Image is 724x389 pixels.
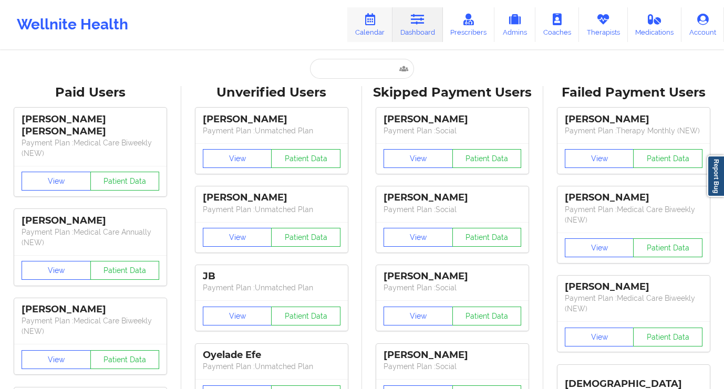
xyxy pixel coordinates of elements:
[384,282,521,293] p: Payment Plan : Social
[22,215,159,227] div: [PERSON_NAME]
[384,228,453,247] button: View
[203,228,272,247] button: View
[551,85,717,101] div: Failed Payment Users
[579,7,628,42] a: Therapists
[452,228,522,247] button: Patient Data
[203,349,340,361] div: Oyelade Efe
[271,228,340,247] button: Patient Data
[369,85,536,101] div: Skipped Payment Users
[535,7,579,42] a: Coaches
[443,7,495,42] a: Prescribers
[203,307,272,325] button: View
[203,270,340,282] div: JB
[203,282,340,293] p: Payment Plan : Unmatched Plan
[681,7,724,42] a: Account
[707,155,724,197] a: Report Bug
[452,307,522,325] button: Patient Data
[565,293,702,314] p: Payment Plan : Medical Care Biweekly (NEW)
[22,303,159,316] div: [PERSON_NAME]
[347,7,392,42] a: Calendar
[22,227,159,248] p: Payment Plan : Medical Care Annually (NEW)
[22,138,159,159] p: Payment Plan : Medical Care Biweekly (NEW)
[628,7,682,42] a: Medications
[452,149,522,168] button: Patient Data
[633,328,702,346] button: Patient Data
[22,350,91,369] button: View
[90,172,160,191] button: Patient Data
[271,307,340,325] button: Patient Data
[565,113,702,125] div: [PERSON_NAME]
[7,85,174,101] div: Paid Users
[384,192,521,204] div: [PERSON_NAME]
[565,192,702,204] div: [PERSON_NAME]
[203,125,340,136] p: Payment Plan : Unmatched Plan
[203,149,272,168] button: View
[203,113,340,125] div: [PERSON_NAME]
[392,7,443,42] a: Dashboard
[22,172,91,191] button: View
[203,204,340,215] p: Payment Plan : Unmatched Plan
[203,192,340,204] div: [PERSON_NAME]
[271,149,340,168] button: Patient Data
[565,125,702,136] p: Payment Plan : Therapy Monthly (NEW)
[384,270,521,282] div: [PERSON_NAME]
[384,204,521,215] p: Payment Plan : Social
[22,261,91,280] button: View
[384,149,453,168] button: View
[189,85,355,101] div: Unverified Users
[22,113,159,138] div: [PERSON_NAME] [PERSON_NAME]
[565,281,702,293] div: [PERSON_NAME]
[384,113,521,125] div: [PERSON_NAME]
[565,149,634,168] button: View
[633,238,702,257] button: Patient Data
[633,149,702,168] button: Patient Data
[565,204,702,225] p: Payment Plan : Medical Care Biweekly (NEW)
[384,125,521,136] p: Payment Plan : Social
[90,261,160,280] button: Patient Data
[565,238,634,257] button: View
[90,350,160,369] button: Patient Data
[384,349,521,361] div: [PERSON_NAME]
[565,328,634,346] button: View
[22,316,159,337] p: Payment Plan : Medical Care Biweekly (NEW)
[384,307,453,325] button: View
[203,361,340,372] p: Payment Plan : Unmatched Plan
[384,361,521,372] p: Payment Plan : Social
[494,7,535,42] a: Admins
